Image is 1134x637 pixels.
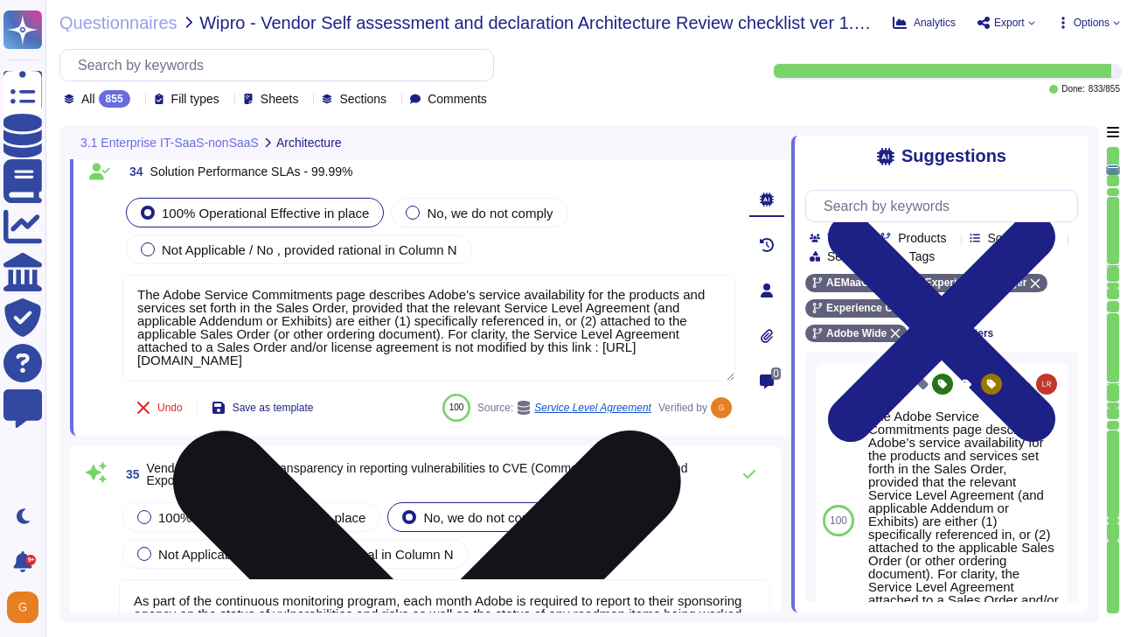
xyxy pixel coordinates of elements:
[69,50,493,80] input: Search by keywords
[1074,17,1110,28] span: Options
[119,468,140,480] span: 35
[171,93,219,105] span: Fill types
[893,16,956,30] button: Analytics
[99,90,130,108] div: 855
[3,588,51,626] button: user
[815,191,1077,221] input: Search by keywords
[427,206,553,220] span: No, we do not comply
[428,93,487,105] span: Comments
[25,555,36,565] div: 9+
[7,591,38,623] img: user
[771,367,781,380] span: 0
[994,17,1025,28] span: Export
[830,515,847,526] span: 100
[1036,374,1057,395] img: user
[162,242,457,257] span: Not Applicable / No , provided rational in Column N
[1061,85,1085,94] span: Done:
[162,206,369,220] span: 100% Operational Effective in place
[122,275,735,381] textarea: The Adobe Service Commitments page describes Adobe’s service availability for the products and se...
[199,14,879,31] span: Wipro - Vendor Self assessment and declaration Architecture Review checklist ver 1.7.9 for Enterp...
[150,164,353,178] span: Solution Performance SLAs - 99.99%
[449,402,464,412] span: 100
[1089,85,1120,94] span: 833 / 855
[261,93,299,105] span: Sheets
[81,93,95,105] span: All
[711,397,732,418] img: user
[276,136,342,149] span: Architecture
[914,17,956,28] span: Analytics
[59,14,177,31] span: Questionnaires
[80,136,259,149] span: 3.1 Enterprise IT-SaaS-nonSaaS
[122,165,143,178] span: 34
[339,93,386,105] span: Sections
